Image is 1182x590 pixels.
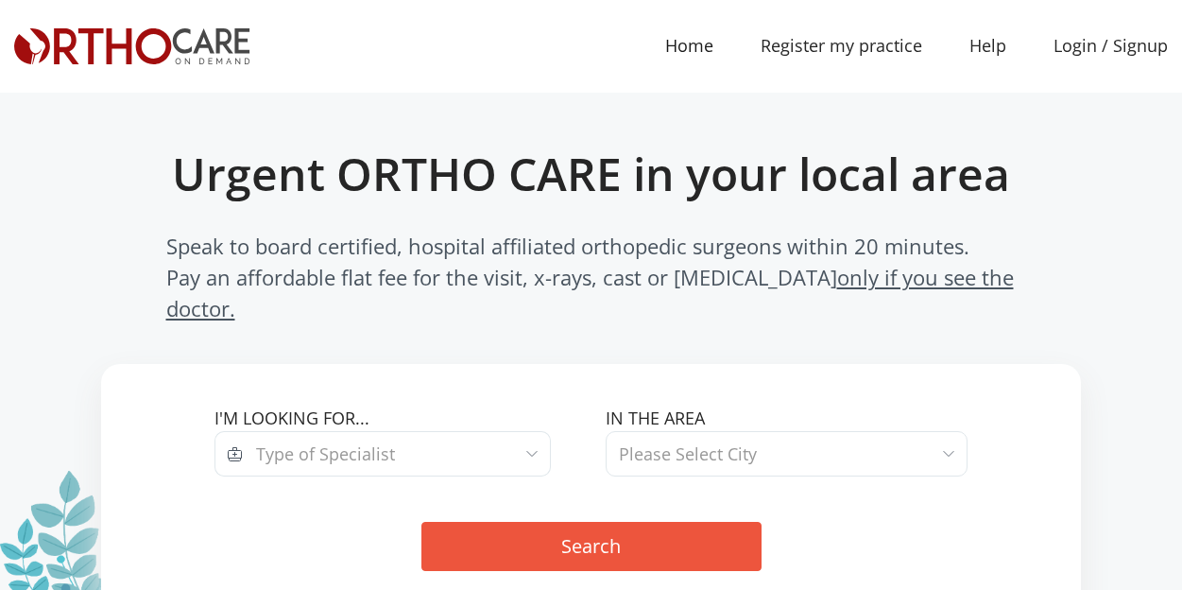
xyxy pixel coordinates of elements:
h1: Urgent ORTHO CARE in your local area [117,147,1066,201]
span: Speak to board certified, hospital affiliated orthopedic surgeons within 20 minutes. Pay an affor... [166,231,1017,324]
span: Please Select City [619,442,757,465]
a: Help [946,25,1030,67]
label: I'm looking for... [214,406,577,431]
label: In the area [606,406,968,431]
span: Type of Specialist [256,442,395,465]
a: Home [642,25,737,67]
button: Search [421,522,762,571]
a: Register my practice [737,25,946,67]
